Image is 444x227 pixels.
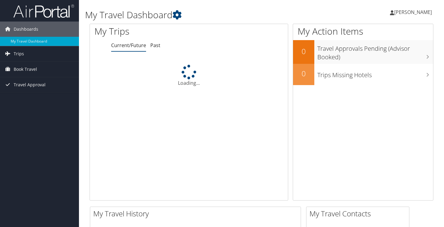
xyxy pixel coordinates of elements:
h2: My Travel History [93,208,301,219]
a: 0Travel Approvals Pending (Advisor Booked) [293,40,433,64]
h2: 0 [293,46,314,57]
span: Trips [14,46,24,61]
div: Loading... [90,65,288,87]
h3: Travel Approvals Pending (Advisor Booked) [317,41,433,61]
h2: My Travel Contacts [309,208,409,219]
h3: Trips Missing Hotels [317,68,433,79]
h1: My Action Items [293,25,433,38]
span: Travel Approval [14,77,46,92]
a: Past [150,42,160,49]
img: airportal-logo.png [13,4,74,18]
a: 0Trips Missing Hotels [293,64,433,85]
h1: My Trips [94,25,201,38]
span: Book Travel [14,62,37,77]
a: [PERSON_NAME] [390,3,438,21]
span: Dashboards [14,22,38,37]
h2: 0 [293,68,314,79]
h1: My Travel Dashboard [85,9,320,21]
a: Current/Future [111,42,146,49]
span: [PERSON_NAME] [394,9,432,15]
